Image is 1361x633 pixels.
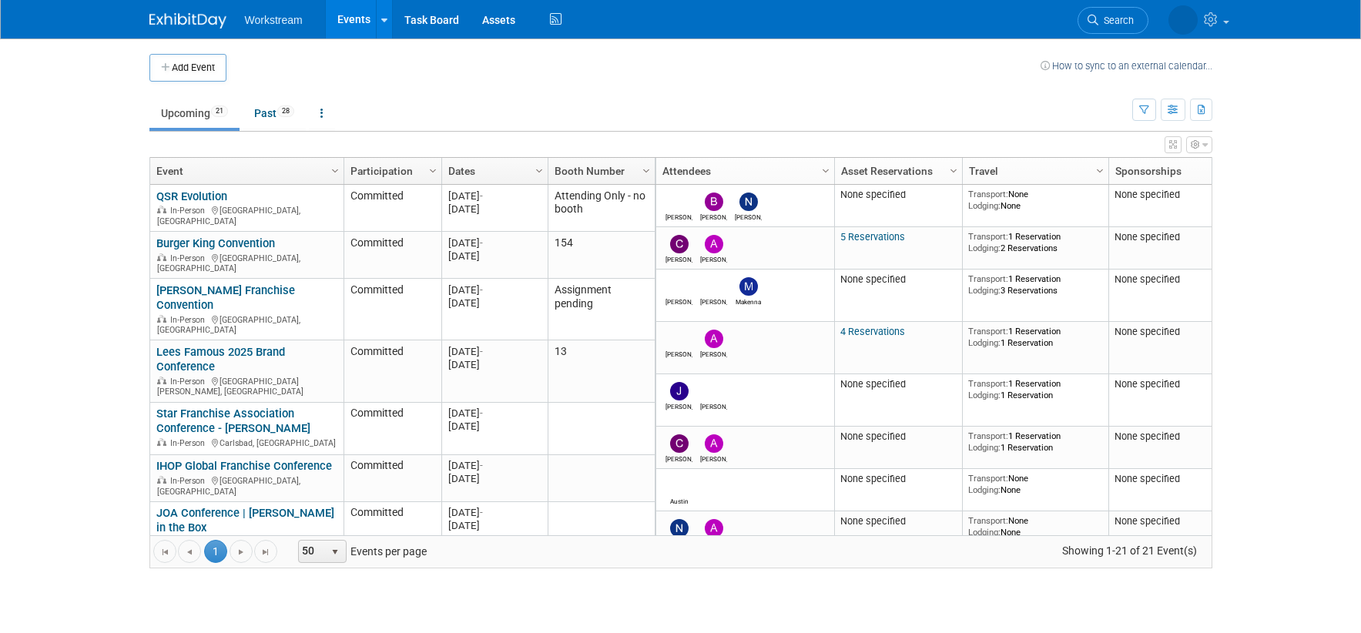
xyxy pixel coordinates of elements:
[840,473,906,484] span: None specified
[665,400,692,410] div: Jacob Davis
[344,340,441,402] td: Committed
[178,540,201,563] a: Go to the previous page
[968,231,1008,242] span: Transport:
[968,515,1102,538] div: None None
[448,283,541,296] div: [DATE]
[448,236,541,250] div: [DATE]
[243,99,306,128] a: Past28
[700,348,727,358] div: Andrew Walters
[840,430,906,442] span: None specified
[156,506,334,534] a: JOA Conference | [PERSON_NAME] in the Box
[149,54,226,82] button: Add Event
[705,235,723,253] img: Andrew Walters
[157,206,166,213] img: In-Person Event
[840,273,906,285] span: None specified
[670,519,689,538] img: Nick Walters
[968,273,1102,296] div: 1 Reservation 3 Reservations
[968,273,1008,284] span: Transport:
[968,189,1008,199] span: Transport:
[665,495,692,505] div: Austin Truong
[968,326,1008,337] span: Transport:
[739,277,758,296] img: Makenna Clark
[1115,473,1180,484] span: None specified
[665,348,692,358] div: Xavier Montalvo
[670,434,689,453] img: Chris Connelly
[700,253,727,263] div: Andrew Walters
[548,279,655,340] td: Assignment pending
[968,326,1102,348] div: 1 Reservation 1 Reservation
[968,200,1001,211] span: Lodging:
[329,165,341,177] span: Column Settings
[344,502,441,564] td: Committed
[555,158,645,184] a: Booth Number
[156,158,334,184] a: Event
[448,472,541,485] div: [DATE]
[1115,515,1180,527] span: None specified
[705,330,723,348] img: Andrew Walters
[840,378,906,390] span: None specified
[157,476,166,484] img: In-Person Event
[170,315,210,325] span: In-Person
[665,211,692,221] div: Marcelo Pinto
[700,400,727,410] div: Jean Rocha
[170,253,210,263] span: In-Person
[480,190,483,202] span: -
[665,453,692,463] div: Chris Connelly
[1048,540,1211,561] span: Showing 1-21 of 21 Event(s)
[947,165,960,177] span: Column Settings
[254,540,277,563] a: Go to the last page
[170,206,210,216] span: In-Person
[277,105,294,117] span: 28
[1168,5,1198,35] img: Tatia Meghdadi
[968,430,1008,441] span: Transport:
[548,232,655,279] td: 154
[968,515,1008,526] span: Transport:
[968,527,1001,538] span: Lodging:
[662,158,824,184] a: Attendees
[260,546,272,558] span: Go to the last page
[1115,273,1180,285] span: None specified
[739,193,758,211] img: Nicole Kim
[638,158,655,181] a: Column Settings
[204,540,227,563] span: 1
[840,231,905,243] a: 5 Reservations
[817,158,834,181] a: Column Settings
[329,546,341,558] span: select
[448,158,538,184] a: Dates
[820,165,832,177] span: Column Settings
[344,403,441,455] td: Committed
[640,165,652,177] span: Column Settings
[735,296,762,306] div: Makenna Clark
[840,326,905,337] a: 4 Reservations
[153,540,176,563] a: Go to the first page
[1078,7,1148,34] a: Search
[480,284,483,296] span: -
[344,185,441,232] td: Committed
[705,382,723,400] img: Jean Rocha
[235,546,247,558] span: Go to the next page
[156,313,337,336] div: [GEOGRAPHIC_DATA], [GEOGRAPHIC_DATA]
[665,296,692,306] div: Josh Lu
[245,14,303,26] span: Workstream
[1115,158,1214,184] a: Sponsorships
[480,460,483,471] span: -
[531,158,548,181] a: Column Settings
[448,407,541,420] div: [DATE]
[968,337,1001,348] span: Lodging:
[968,390,1001,400] span: Lodging:
[705,193,723,211] img: Benjamin Guyaux
[156,345,285,373] a: Lees Famous 2025 Brand Conference
[327,158,344,181] a: Column Settings
[156,374,337,397] div: [GEOGRAPHIC_DATA][PERSON_NAME], [GEOGRAPHIC_DATA]
[156,474,337,497] div: [GEOGRAPHIC_DATA], [GEOGRAPHIC_DATA]
[705,277,723,296] img: Xavier Montalvo
[1091,158,1108,181] a: Column Settings
[448,189,541,203] div: [DATE]
[299,541,325,562] span: 50
[1115,430,1180,442] span: None specified
[149,13,226,28] img: ExhibitDay
[968,231,1102,253] div: 1 Reservation 2 Reservations
[448,296,541,310] div: [DATE]
[670,193,689,211] img: Marcelo Pinto
[170,476,210,486] span: In-Person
